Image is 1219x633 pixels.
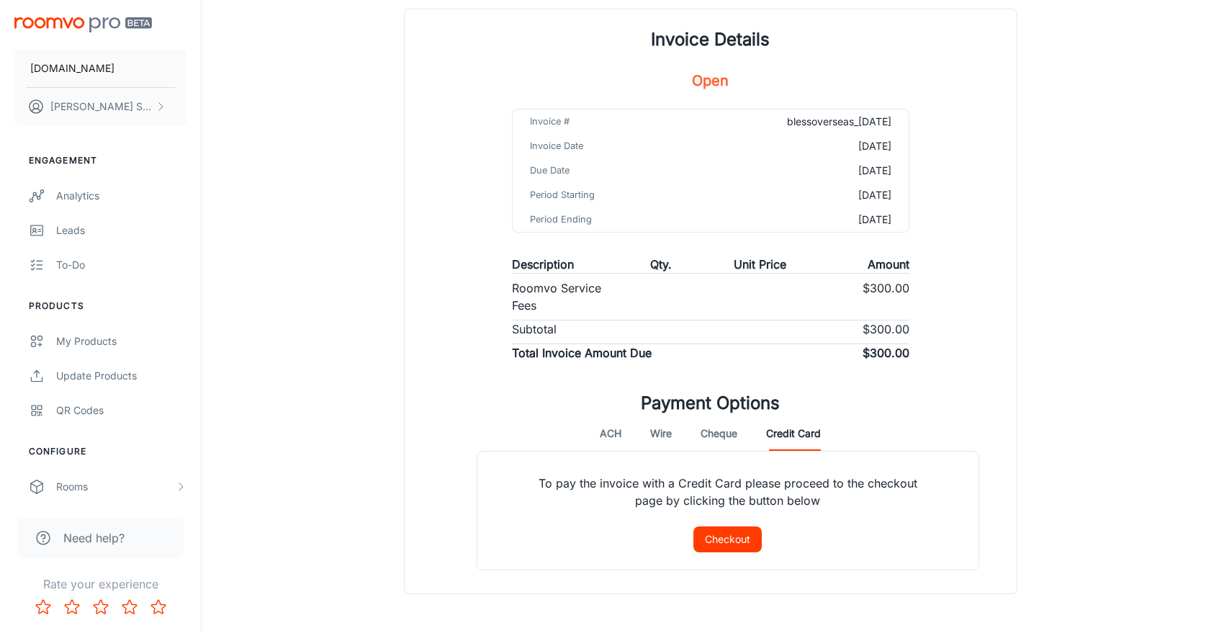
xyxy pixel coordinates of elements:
[696,183,909,207] td: [DATE]
[701,416,737,451] button: Cheque
[513,207,696,232] td: Period Ending
[692,70,729,91] h5: Open
[512,279,611,314] p: Roomvo Service Fees
[863,320,909,338] p: $300.00
[650,416,672,451] button: Wire
[512,256,574,273] p: Description
[14,17,152,32] img: Roomvo PRO Beta
[512,452,944,526] p: To pay the invoice with a Credit Card please proceed to the checkout page by clicking the button ...
[56,188,186,204] div: Analytics
[115,593,144,621] button: Rate 4 star
[56,403,186,418] div: QR Codes
[693,526,762,552] button: Checkout
[56,479,175,495] div: Rooms
[766,416,821,451] button: Credit Card
[641,390,780,416] h1: Payment Options
[863,344,909,362] p: $300.00
[29,593,58,621] button: Rate 1 star
[12,575,189,593] p: Rate your experience
[513,158,696,183] td: Due Date
[58,593,86,621] button: Rate 2 star
[513,134,696,158] td: Invoice Date
[56,333,186,349] div: My Products
[863,279,909,314] p: $300.00
[868,256,909,273] p: Amount
[696,158,909,183] td: [DATE]
[696,109,909,134] td: blessoverseas_[DATE]
[56,368,186,384] div: Update Products
[600,416,621,451] button: ACH
[513,183,696,207] td: Period Starting
[30,60,114,76] p: [DOMAIN_NAME]
[734,256,786,273] p: Unit Price
[651,27,770,53] h1: Invoice Details
[14,50,186,87] button: [DOMAIN_NAME]
[86,593,115,621] button: Rate 3 star
[650,256,672,273] p: Qty.
[696,134,909,158] td: [DATE]
[513,109,696,134] td: Invoice #
[512,344,652,362] p: Total Invoice Amount Due
[144,593,173,621] button: Rate 5 star
[696,207,909,232] td: [DATE]
[50,99,152,115] p: [PERSON_NAME] Santoso
[14,88,186,125] button: [PERSON_NAME] Santoso
[63,529,125,547] span: Need help?
[56,223,186,238] div: Leads
[512,320,557,338] p: Subtotal
[56,257,186,273] div: To-do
